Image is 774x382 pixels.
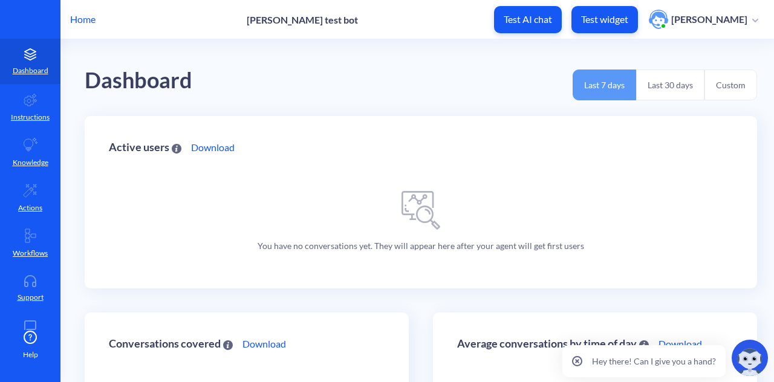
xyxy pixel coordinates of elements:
div: Conversations covered [109,338,233,349]
div: Dashboard [85,63,192,98]
a: Download [191,140,235,155]
p: Dashboard [13,65,48,76]
p: [PERSON_NAME] test bot [247,14,358,25]
button: Last 30 days [636,70,704,100]
span: Help [23,349,38,360]
p: Hey there! Can I give you a hand? [592,355,716,367]
p: Test AI chat [504,13,552,25]
div: Active users [109,141,181,153]
p: Home [70,12,96,27]
p: Test widget [581,13,628,25]
button: Test widget [571,6,638,33]
img: copilot-icon.svg [732,340,768,376]
p: Instructions [11,112,50,123]
p: Workflows [13,248,48,259]
button: Custom [704,70,757,100]
p: You have no conversations yet. They will appear here after your agent will get first users [258,239,584,252]
button: Test AI chat [494,6,562,33]
p: [PERSON_NAME] [671,13,747,26]
p: Support [18,292,44,303]
button: Last 7 days [573,70,636,100]
p: Knowledge [13,157,48,168]
p: Actions [18,202,42,213]
a: Download [242,337,286,351]
button: user photo[PERSON_NAME] [643,8,764,30]
img: user photo [649,10,668,29]
div: Average conversations by time of day [457,338,649,349]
